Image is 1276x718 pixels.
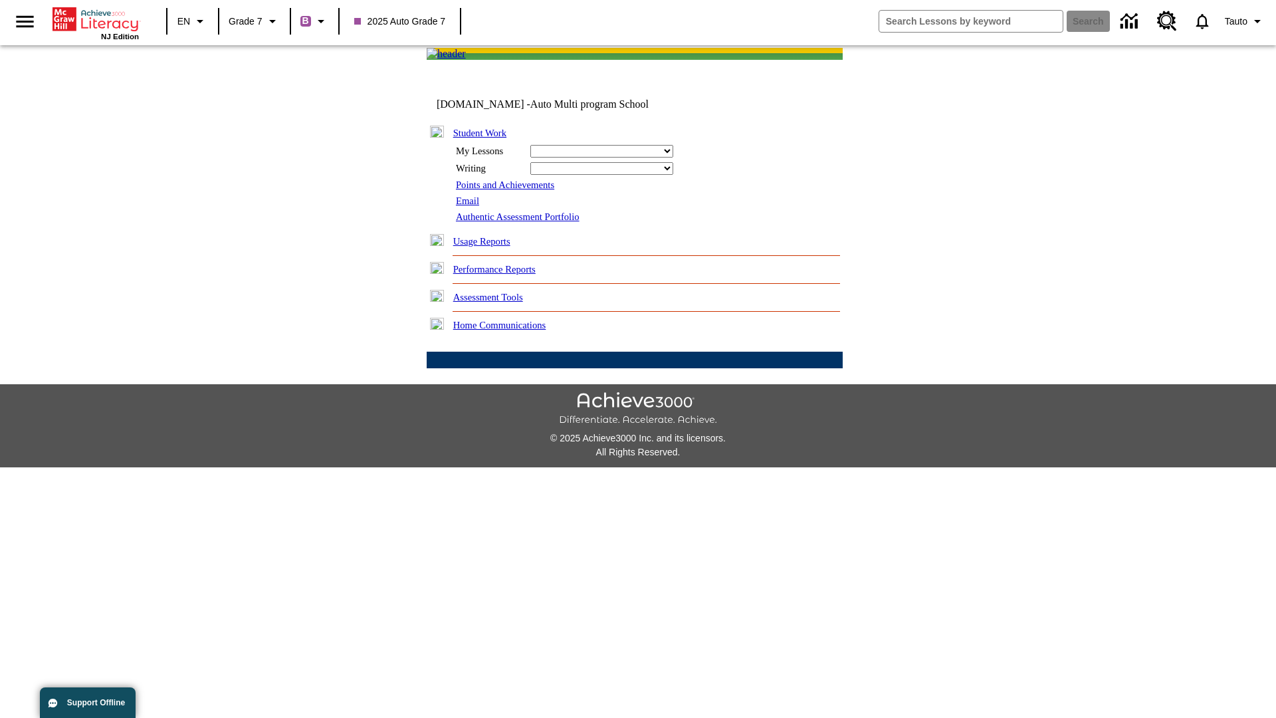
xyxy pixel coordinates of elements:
[430,318,444,330] img: plus.gif
[177,15,190,29] span: EN
[430,262,444,274] img: plus.gif
[453,236,510,247] a: Usage Reports
[879,11,1063,32] input: search field
[437,98,681,110] td: [DOMAIN_NAME] -
[430,126,444,138] img: minus.gif
[229,15,263,29] span: Grade 7
[1225,15,1247,29] span: Tauto
[302,13,309,29] span: B
[430,290,444,302] img: plus.gif
[456,163,522,174] div: Writing
[427,48,466,60] img: header
[40,687,136,718] button: Support Offline
[456,179,554,190] a: Points and Achievements
[430,234,444,246] img: plus.gif
[67,698,125,707] span: Support Offline
[1220,9,1271,33] button: Profile/Settings
[530,98,649,110] nobr: Auto Multi program School
[5,2,45,41] button: Open side menu
[354,15,446,29] span: 2025 Auto Grade 7
[453,264,536,275] a: Performance Reports
[559,392,717,426] img: Achieve3000 Differentiate Accelerate Achieve
[456,211,580,222] a: Authentic Assessment Portfolio
[1185,4,1220,39] a: Notifications
[171,9,214,33] button: Language: EN, Select a language
[223,9,286,33] button: Grade: Grade 7, Select a grade
[1149,3,1185,39] a: Resource Center, Will open in new tab
[456,195,479,206] a: Email
[295,9,334,33] button: Boost Class color is purple. Change class color
[453,292,523,302] a: Assessment Tools
[453,320,546,330] a: Home Communications
[456,146,522,157] div: My Lessons
[53,5,139,41] div: Home
[453,128,506,138] a: Student Work
[1113,3,1149,40] a: Data Center
[101,33,139,41] span: NJ Edition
